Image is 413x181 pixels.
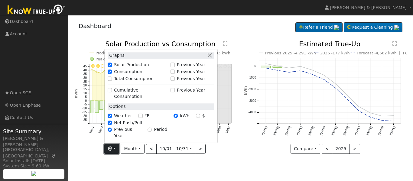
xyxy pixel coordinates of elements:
circle: onclick="" [92,69,93,70]
circle: onclick="" [276,69,279,72]
circle: onclick="" [358,105,360,108]
a: Refer a Friend [295,22,343,33]
input: Cumulative Consumption [108,88,112,92]
a: Dashboard [79,22,112,30]
text: [DATE] [261,126,268,136]
input: Solar Production [108,63,112,67]
text: -10 [82,107,87,110]
circle: onclick="" [334,82,337,85]
text: 2026 -177 kWh [320,51,350,55]
text: -5 [84,103,87,106]
div: [GEOGRAPHIC_DATA], [GEOGRAPHIC_DATA] [3,147,65,159]
circle: onclick="" [358,110,360,112]
label: Options [108,103,125,110]
circle: onclick="" [300,65,302,68]
label: Previous Year [177,69,205,75]
circle: onclick="" [265,67,267,69]
text: 25 [83,80,87,83]
text: Estimated True-Up [299,40,360,48]
label: Previous Year [177,76,205,82]
label: Consumption [114,69,142,75]
input: °F [138,114,143,118]
text: Peak Production Hour 6.0 kWh [96,57,154,61]
input: Previous Year [171,63,175,67]
input: Period [148,128,152,132]
div: System Size: 9.60 kW [3,163,65,169]
text: 40 [83,69,87,72]
text: Production 317 kWh [96,51,135,55]
label: Graphs [108,52,125,59]
circle: onclick="" [369,116,372,118]
label: Previous Year [114,127,141,139]
text: -1000 [248,76,256,79]
text: [DATE] [285,126,291,136]
circle: onclick="" [334,87,337,89]
text: -20 [82,115,87,118]
a: Request a Cleaning [344,22,402,33]
label: Net Push/Pull [114,120,142,126]
text: Solar Production vs Consumption [105,40,215,48]
input: Net Push/Pull [108,121,112,125]
circle: onclick="" [96,71,97,73]
text: [DATE] [331,126,338,136]
text: [DATE] [319,126,326,136]
input: Total Consumption [108,76,112,81]
span: [PERSON_NAME] & [PERSON_NAME] [330,5,407,10]
text: 15 [83,88,87,91]
text: -15 [82,111,87,114]
circle: onclick="" [300,69,302,72]
i: 10/03 - MostlyClear [100,64,104,68]
text: [DATE] [343,126,350,136]
text: 45 [83,65,87,68]
input: Previous Year [171,70,175,74]
circle: onclick="" [346,94,348,96]
circle: onclick="" [381,119,383,122]
circle: onclick="" [392,119,395,121]
button: 2025 [332,144,350,154]
text: 0 [85,99,87,102]
text: 10/29 [216,126,222,134]
input: kWh [174,114,178,118]
input: Previous Year [108,128,112,132]
text: [DATE] [366,126,373,136]
text: 10/03 [97,126,104,134]
circle: onclick="" [323,74,325,76]
text:  [392,41,397,46]
text: 35 [83,73,87,76]
i: 10/01 - Clear [91,64,95,68]
text:  [223,41,227,46]
input: Previous Year [171,76,175,81]
label: Period [154,127,167,133]
text: kWh [243,86,248,95]
button: > [195,144,206,154]
label: Previous Year [177,87,205,93]
circle: onclick="" [276,65,279,67]
text: 10/01 [88,126,95,134]
rect: onclick="" [99,101,103,110]
circle: onclick="" [311,73,314,76]
button: < [146,144,157,154]
rect: onclick="" [273,66,282,67]
text: [DATE] [296,126,303,136]
text: 0 [254,64,256,68]
img: Know True-Up [5,3,68,17]
label: Previous Year [177,62,205,68]
text: 10/31 [225,126,231,134]
text: -3000 [248,99,256,102]
label: Weather [114,113,132,119]
rect: onclick="" [90,101,94,113]
text: [DATE] [378,126,385,136]
button: Compare [291,144,320,154]
circle: onclick="" [381,115,383,117]
label: $ [202,113,205,119]
button: Month [121,144,145,154]
div: Solar Install: [DATE] [3,158,65,164]
text: 5 [85,95,87,99]
input: Weather [108,114,112,118]
input: Consumption [108,70,112,74]
label: Cumulative Consumption [114,87,167,100]
circle: onclick="" [311,69,314,71]
a: Map [51,154,56,158]
i: 10/02 - Clear [96,64,99,68]
circle: onclick="" [288,71,290,73]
